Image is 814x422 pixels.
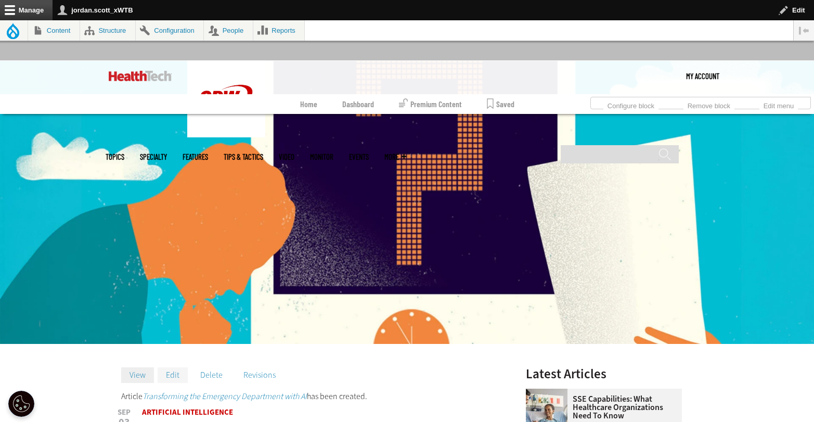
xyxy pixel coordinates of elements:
[686,60,719,92] a: My Account
[158,367,188,383] a: Edit
[116,408,133,416] span: Sep
[310,153,333,161] a: MonITor
[794,20,814,41] button: Vertical orientation
[300,94,317,114] a: Home
[526,389,573,397] a: Doctor speaking with patient
[224,153,263,161] a: Tips & Tactics
[80,20,135,41] a: Structure
[8,391,34,417] div: Cookie Settings
[342,94,374,114] a: Dashboard
[759,99,798,110] a: Edit menu
[526,367,682,380] h3: Latest Articles
[683,99,734,110] a: Remove block
[136,20,203,41] a: Configuration
[121,392,499,401] div: Status message
[183,153,208,161] a: Features
[686,60,719,92] div: User menu
[204,20,253,41] a: People
[142,407,233,417] a: Artificial Intelligence
[253,20,305,41] a: Reports
[526,395,676,420] a: SSE Capabilities: What Healthcare Organizations Need to Know
[187,60,265,137] img: Home
[399,94,462,114] a: Premium Content
[235,367,284,383] a: Revisions
[603,99,658,110] a: Configure block
[28,20,80,41] a: Content
[487,94,514,114] a: Saved
[121,367,154,383] a: View
[187,129,265,140] a: CDW
[106,153,124,161] span: Topics
[109,71,172,81] img: Home
[192,367,231,383] a: Delete
[349,153,369,161] a: Events
[140,153,167,161] span: Specialty
[8,391,34,417] button: Open Preferences
[143,391,307,402] a: Transforming the Emergency Department with AI
[384,153,406,161] span: More
[279,153,294,161] a: Video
